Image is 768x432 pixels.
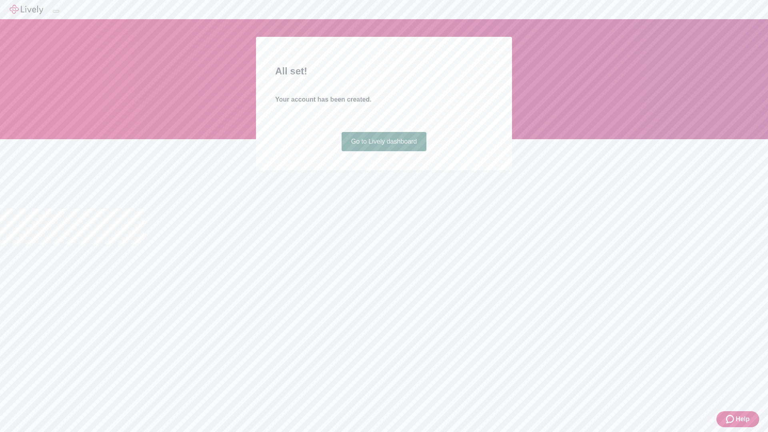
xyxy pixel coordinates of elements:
[736,414,750,424] span: Help
[10,5,43,14] img: Lively
[275,64,493,78] h2: All set!
[53,10,59,12] button: Log out
[275,95,493,104] h4: Your account has been created.
[342,132,427,151] a: Go to Lively dashboard
[726,414,736,424] svg: Zendesk support icon
[716,411,759,427] button: Zendesk support iconHelp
